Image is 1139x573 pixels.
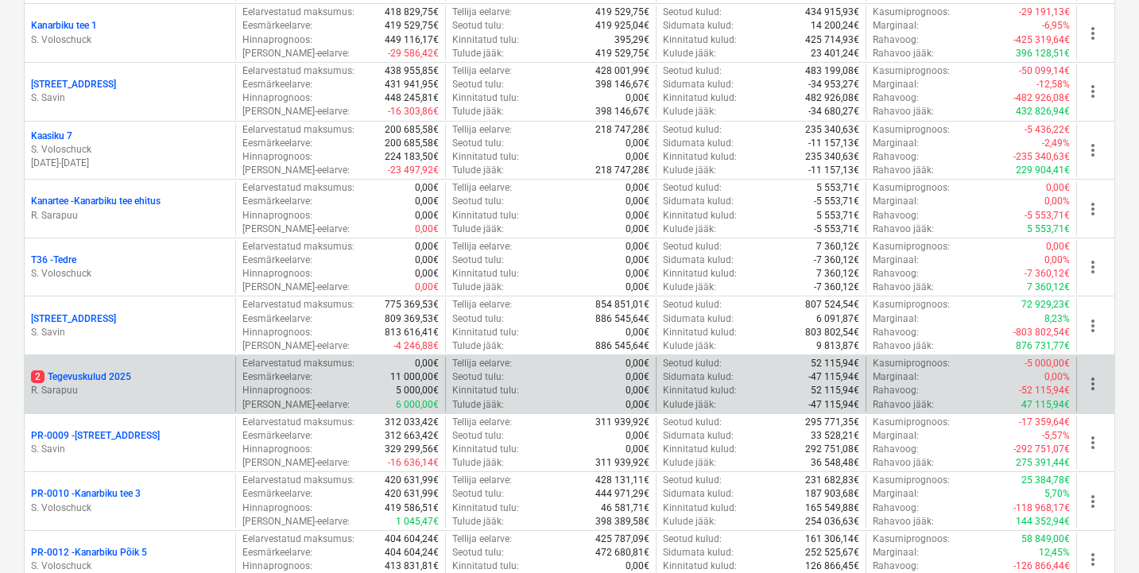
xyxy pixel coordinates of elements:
[452,312,504,326] p: Seotud tulu :
[242,281,350,294] p: [PERSON_NAME]-eelarve :
[805,33,859,47] p: 425 714,93€
[242,339,350,353] p: [PERSON_NAME]-eelarve :
[811,19,859,33] p: 14 200,24€
[385,474,439,487] p: 420 631,99€
[31,19,97,33] p: Kanarbiku tee 1
[1044,370,1070,384] p: 0,00%
[452,254,504,267] p: Seotud tulu :
[31,312,229,339] div: [STREET_ADDRESS]S. Savin
[242,195,312,208] p: Eesmärkeelarve :
[626,370,649,384] p: 0,00€
[811,456,859,470] p: 36 548,48€
[614,33,649,47] p: 395,29€
[31,195,161,208] p: Kanartee - Kanarbiku tee ehitus
[1083,433,1102,452] span: more_vert
[242,223,350,236] p: [PERSON_NAME]-eelarve :
[242,474,354,487] p: Eelarvestatud maksumus :
[805,326,859,339] p: 803 802,54€
[663,137,734,150] p: Sidumata kulud :
[663,64,722,78] p: Seotud kulud :
[805,150,859,164] p: 235 340,63€
[663,339,716,353] p: Kulude jääk :
[385,123,439,137] p: 200 685,58€
[1042,137,1070,150] p: -2,49%
[873,281,934,294] p: Rahavoo jääk :
[242,91,312,105] p: Hinnaprognoos :
[1046,181,1070,195] p: 0,00€
[452,267,519,281] p: Kinnitatud tulu :
[663,181,722,195] p: Seotud kulud :
[31,19,229,46] div: Kanarbiku tee 1S. Voloschuck
[452,223,504,236] p: Tulude jääk :
[242,429,312,443] p: Eesmärkeelarve :
[663,78,734,91] p: Sidumata kulud :
[31,209,229,223] p: R. Sarapuu
[242,64,354,78] p: Eelarvestatud maksumus :
[663,164,716,177] p: Kulude jääk :
[242,240,354,254] p: Eelarvestatud maksumus :
[31,78,116,91] p: [STREET_ADDRESS]
[452,326,519,339] p: Kinnitatud tulu :
[816,312,859,326] p: 6 091,87€
[31,370,45,383] span: 2
[242,254,312,267] p: Eesmärkeelarve :
[1083,199,1102,219] span: more_vert
[1083,550,1102,569] span: more_vert
[595,6,649,19] p: 419 529,75€
[626,181,649,195] p: 0,00€
[390,370,439,384] p: 11 000,00€
[242,326,312,339] p: Hinnaprognoos :
[385,33,439,47] p: 449 116,17€
[663,281,716,294] p: Kulude jääk :
[452,137,504,150] p: Seotud tulu :
[595,164,649,177] p: 218 747,28€
[31,559,229,573] p: S. Voloschuck
[663,384,737,397] p: Kinnitatud kulud :
[1025,123,1070,137] p: -5 436,22€
[814,195,859,208] p: -5 553,71€
[808,164,859,177] p: -11 157,13€
[626,240,649,254] p: 0,00€
[415,281,439,294] p: 0,00€
[31,33,229,47] p: S. Voloschuck
[873,312,919,326] p: Marginaal :
[808,78,859,91] p: -34 953,27€
[242,164,350,177] p: [PERSON_NAME]-eelarve :
[663,416,722,429] p: Seotud kulud :
[595,339,649,353] p: 886 545,64€
[31,487,141,501] p: PR-0010 - Kanarbiku tee 3
[663,240,722,254] p: Seotud kulud :
[1036,78,1070,91] p: -12,58%
[385,326,439,339] p: 813 616,41€
[595,64,649,78] p: 428 001,99€
[808,398,859,412] p: -47 115,94€
[415,240,439,254] p: 0,00€
[1016,456,1070,470] p: 275 391,44€
[873,223,934,236] p: Rahavoo jääk :
[873,398,934,412] p: Rahavoo jääk :
[626,137,649,150] p: 0,00€
[31,195,229,222] div: Kanartee -Kanarbiku tee ehitusR. Sarapuu
[242,312,312,326] p: Eesmärkeelarve :
[1042,429,1070,443] p: -5,57%
[242,209,312,223] p: Hinnaprognoos :
[663,209,737,223] p: Kinnitatud kulud :
[242,267,312,281] p: Hinnaprognoos :
[663,370,734,384] p: Sidumata kulud :
[31,267,229,281] p: S. Voloschuck
[873,123,950,137] p: Kasumiprognoos :
[1019,6,1070,19] p: -29 191,13€
[626,326,649,339] p: 0,00€
[873,456,934,470] p: Rahavoo jääk :
[385,429,439,443] p: 312 663,42€
[415,254,439,267] p: 0,00€
[1083,82,1102,101] span: more_vert
[808,105,859,118] p: -34 680,27€
[452,398,504,412] p: Tulude jääk :
[31,487,229,514] div: PR-0010 -Kanarbiku tee 3S. Voloschuck
[873,19,919,33] p: Marginaal :
[242,181,354,195] p: Eelarvestatud maksumus :
[242,137,312,150] p: Eesmärkeelarve :
[452,456,504,470] p: Tulude jääk :
[1025,209,1070,223] p: -5 553,71€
